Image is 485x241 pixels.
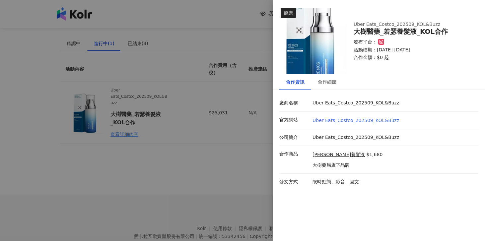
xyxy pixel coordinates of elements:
[318,78,336,86] div: 合作細節
[354,39,377,45] p: 發布平台：
[354,21,460,28] div: Uber Eats_Costco_202509_KOL&Buzz
[312,179,475,185] p: 限時動態、影音、圖文
[312,134,475,141] p: Uber Eats_Costco_202509_KOL&Buzz
[279,117,309,123] p: 官方網站
[286,78,305,86] div: 合作資訊
[312,118,399,123] a: Uber Eats_Costco_202509_KOL&Buzz
[312,100,475,106] p: Uber Eats_Costco_202509_KOL&Buzz
[279,179,309,185] p: 發文方式
[281,8,296,18] div: 健康
[354,28,470,35] div: 大樹醫藥_若瑟養髮液_KOL合作
[279,100,309,106] p: 廠商名稱
[366,151,382,158] p: $1,680
[279,134,309,141] p: 公司簡介
[279,151,309,157] p: 合作商品
[312,162,382,169] p: 大樹藥局旗下品牌
[354,54,470,61] p: 合作金額： $0 起
[281,8,347,74] img: 若瑟養髮液
[354,47,470,53] p: 活動檔期：[DATE]-[DATE]
[312,151,365,158] a: [PERSON_NAME]養髮液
